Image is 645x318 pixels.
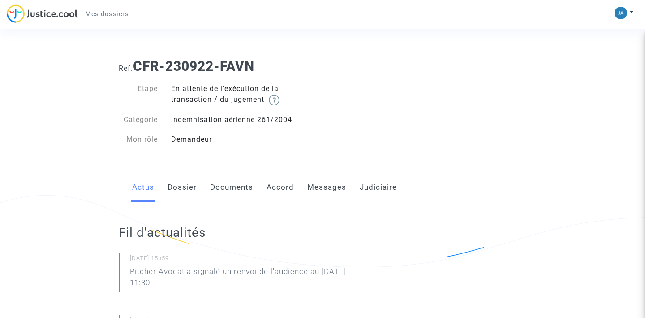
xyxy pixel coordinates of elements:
[615,7,627,19] img: 7dc956e91e0c0230890cdbcddfc76d78
[164,114,322,125] div: Indemnisation aérienne 261/2004
[112,114,165,125] div: Catégorie
[119,64,133,73] span: Ref.
[112,83,165,105] div: Etape
[85,10,129,18] span: Mes dossiers
[119,225,364,240] h2: Fil d’actualités
[133,58,254,74] b: CFR-230922-FAVN
[360,173,397,202] a: Judiciaire
[307,173,346,202] a: Messages
[112,134,165,145] div: Mon rôle
[164,83,322,105] div: En attente de l'exécution de la transaction / du jugement
[78,7,136,21] a: Mes dossiers
[7,4,78,23] img: jc-logo.svg
[210,173,253,202] a: Documents
[267,173,294,202] a: Accord
[130,266,364,293] p: Pitcher Avocat a signalé un renvoi de l'audience au [DATE] 11:30.
[164,134,322,145] div: Demandeur
[130,254,364,266] small: [DATE] 15h59
[132,173,154,202] a: Actus
[269,95,279,105] img: help.svg
[168,173,197,202] a: Dossier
